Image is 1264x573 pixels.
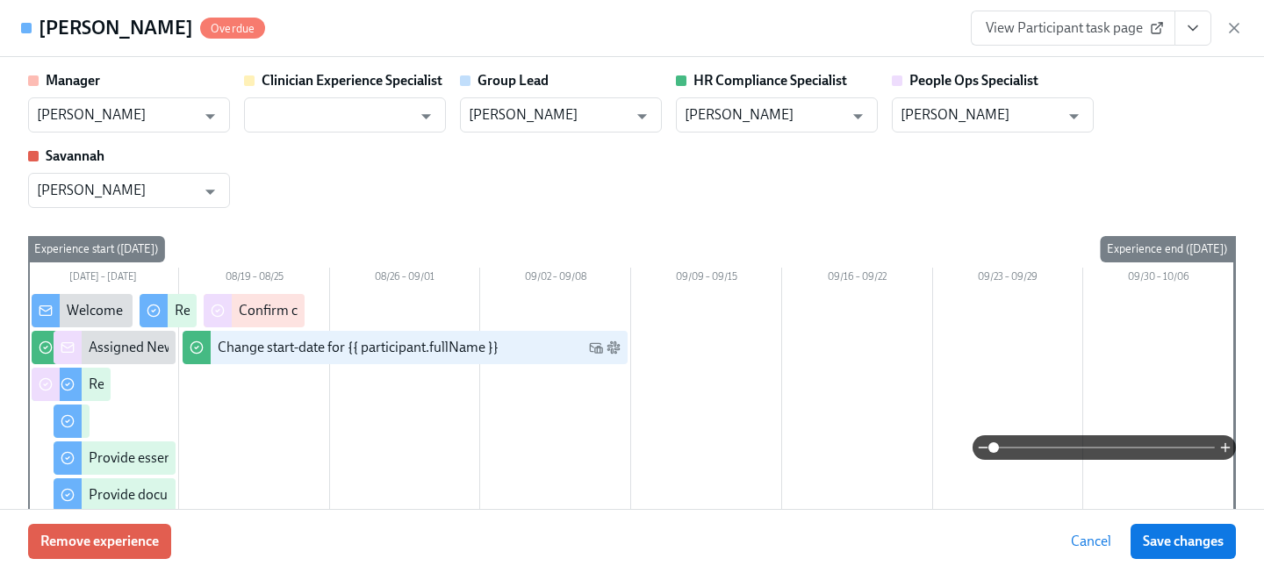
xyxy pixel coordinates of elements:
div: 08/19 – 08/25 [179,268,330,290]
strong: Group Lead [478,72,549,89]
span: Cancel [1071,533,1111,550]
div: Request your equipment [175,301,322,320]
span: Remove experience [40,533,159,550]
button: Open [413,103,440,130]
div: 09/02 – 09/08 [480,268,631,290]
a: View Participant task page [971,11,1175,46]
div: 08/26 – 09/01 [330,268,481,290]
button: Open [197,178,224,205]
span: Save changes [1143,533,1224,550]
strong: HR Compliance Specialist [693,72,847,89]
svg: Slack [607,340,621,355]
strong: Manager [46,72,100,89]
button: Cancel [1059,524,1124,559]
div: Assigned New Hire [89,338,204,357]
div: 09/16 – 09/22 [782,268,933,290]
strong: Clinician Experience Specialist [262,72,442,89]
div: 09/23 – 09/29 [933,268,1084,290]
span: Overdue [200,22,265,35]
span: View Participant task page [986,19,1160,37]
div: Welcome from the Charlie Health Compliance Team 👋 [67,301,397,320]
svg: Work Email [589,340,603,355]
div: 09/30 – 10/06 [1083,268,1234,290]
div: Confirm cleared by People Ops [239,301,424,320]
button: Save changes [1131,524,1236,559]
button: Open [1060,103,1088,130]
button: Open [628,103,656,130]
div: Experience start ([DATE]) [27,236,165,262]
div: [DATE] – [DATE] [28,268,179,290]
div: 09/09 – 09/15 [631,268,782,290]
button: Open [197,103,224,130]
div: Experience end ([DATE]) [1100,236,1234,262]
button: View task page [1174,11,1211,46]
button: Open [844,103,872,130]
button: Remove experience [28,524,171,559]
strong: People Ops Specialist [909,72,1038,89]
div: Provide documents for your I9 verification [89,485,341,505]
div: Register on the [US_STATE] [MEDICAL_DATA] website [89,375,413,394]
h4: [PERSON_NAME] [39,15,193,41]
div: Change start-date for {{ participant.fullName }} [218,338,499,357]
strong: Savannah [46,147,104,164]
